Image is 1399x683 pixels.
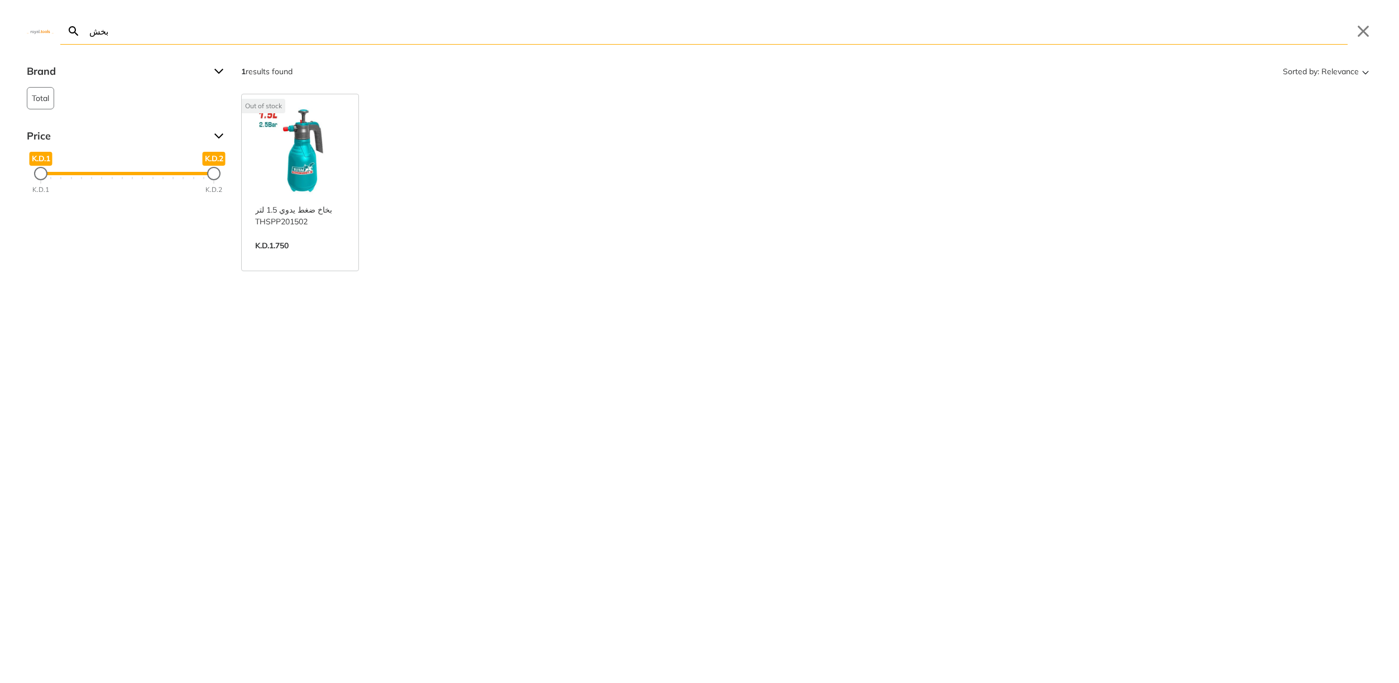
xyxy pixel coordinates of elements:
[32,185,49,195] div: K.D.1
[27,87,54,109] button: Total
[242,99,285,113] div: Out of stock
[87,18,1348,44] input: Search…
[32,88,49,109] span: Total
[241,62,293,80] div: results found
[34,167,47,180] div: Minimum Price
[1354,22,1372,40] button: Close
[207,167,221,180] div: Maximum Price
[1281,62,1372,80] button: Sorted by:Relevance Sort
[205,185,222,195] div: K.D.2
[27,28,54,33] img: Close
[27,62,205,80] span: Brand
[1359,65,1372,78] svg: Sort
[241,66,246,76] strong: 1
[1321,62,1359,80] span: Relevance
[27,127,205,145] span: Price
[67,25,80,38] svg: Search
